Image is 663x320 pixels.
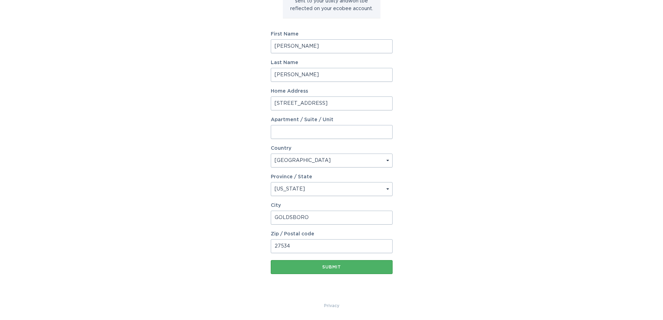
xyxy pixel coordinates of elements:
label: Apartment / Suite / Unit [271,117,393,122]
button: Submit [271,260,393,274]
label: First Name [271,32,393,37]
label: Last Name [271,60,393,65]
label: Home Address [271,89,393,94]
label: Zip / Postal code [271,232,393,236]
label: Country [271,146,291,151]
a: Privacy Policy & Terms of Use [324,302,339,310]
label: City [271,203,393,208]
label: Province / State [271,174,312,179]
div: Submit [274,265,389,269]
